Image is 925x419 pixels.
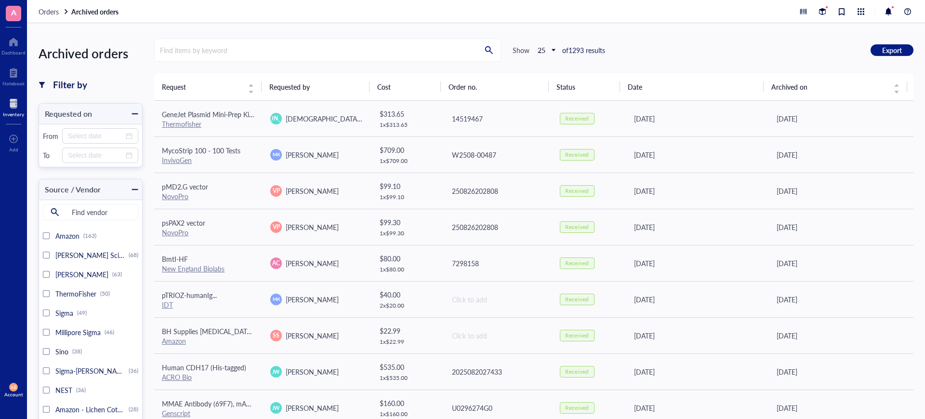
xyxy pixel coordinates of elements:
div: 1 x $ 709.00 [380,157,436,165]
div: (28) [129,405,138,413]
div: Received [565,115,588,122]
span: MMAE Antibody (69F7), mAb, Mouse [162,399,274,408]
div: Account [4,392,23,397]
td: Click to add [443,317,552,353]
div: Received [565,259,588,267]
div: 1 x $ 313.65 [380,121,436,129]
div: (163) [83,232,96,240]
div: Add [9,147,18,152]
div: Received [565,332,588,339]
div: $ 99.10 [380,181,436,191]
a: Notebook [2,65,25,86]
span: Sigma-[PERSON_NAME] [55,366,129,376]
span: AE [11,384,17,390]
div: (68) [129,251,138,259]
div: Click to add [452,330,544,341]
th: Requested by [262,73,369,100]
span: psPAX2 vector [162,218,205,228]
div: Click to add [452,294,544,305]
td: W2508-00487 [443,136,552,173]
span: Export [882,46,902,54]
div: [DATE] [777,258,906,269]
span: Request [162,81,242,92]
td: 250826202808 [443,209,552,245]
span: [PERSON_NAME] [55,270,108,279]
div: Source / Vendor [39,183,101,196]
div: Requested on [39,107,92,121]
span: BmtI-HF [162,254,188,264]
div: [DATE] [777,366,906,377]
div: $ 709.00 [380,145,436,155]
a: Thermofisher [162,119,201,129]
div: Inventory [3,111,24,117]
div: Dashboard [1,50,26,55]
a: Archived orders [71,7,120,16]
a: Dashboard [1,34,26,55]
div: $ 535.00 [380,362,436,372]
div: [DATE] [777,222,906,232]
div: Received [565,151,588,159]
span: SS [273,331,279,340]
div: of 1293 results [562,46,605,54]
div: 1 x $ 99.30 [380,230,436,237]
span: ThermoFisher [55,289,96,298]
td: 250826202808 [443,173,552,209]
span: [PERSON_NAME] [286,403,339,413]
div: Received [565,404,588,412]
button: Export [871,44,913,56]
div: [DATE] [777,149,906,160]
div: $ 99.30 [380,217,436,228]
div: 2025082027433 [452,366,544,377]
div: [DATE] [634,330,761,341]
div: $ 22.99 [380,325,436,336]
td: Click to add [443,281,552,317]
td: 2025082027433 [443,353,552,390]
div: [DATE] [634,222,761,232]
span: MK [273,151,280,158]
div: Show [513,46,529,54]
span: AC [272,259,280,268]
a: NovoPro [162,228,188,237]
div: Notebook [2,81,25,86]
span: Amazon [55,231,79,241]
span: pTRIOZ-humanIg... [162,290,217,300]
b: 25 [538,45,545,55]
span: Human CDH17 (His-tagged) [162,363,246,372]
a: IDT [162,300,173,310]
span: BH Supplies [MEDICAL_DATA] Syringes U-100 30G 1ml/cc 5/16" (8mm) Pack of 100 Pcs [162,326,427,336]
th: Request [154,73,262,100]
span: pMD2.G vector [162,182,208,191]
span: [PERSON_NAME] [286,295,339,304]
div: $ 40.00 [380,289,436,300]
div: $ 313.65 [380,108,436,119]
div: U0296274G0 [452,403,544,413]
div: (36) [76,386,86,394]
span: VP [273,223,280,231]
input: Select date [68,150,124,161]
div: From [43,132,58,140]
div: [DATE] [777,403,906,413]
a: ACRO Bio [162,372,192,382]
span: Millipore Sigma [55,327,101,337]
div: Received [565,368,588,376]
div: 250826202808 [452,186,544,196]
th: Date [620,73,764,100]
div: 1 x $ 22.99 [380,338,436,346]
th: Cost [370,73,441,100]
a: InvivoGen [162,155,192,165]
div: (38) [72,348,82,355]
a: Genscript [162,408,190,418]
div: [DATE] [634,294,761,305]
td: 7298158 [443,245,552,281]
span: Orders [39,7,59,16]
span: [PERSON_NAME] [286,258,339,268]
div: 1 x $ 80.00 [380,266,436,273]
a: Inventory [3,96,24,117]
div: To [43,151,58,160]
span: [PERSON_NAME] [286,331,339,340]
div: Filter by [53,78,87,92]
div: W2508-00487 [452,149,544,160]
div: Received [565,187,588,195]
div: 1 x $ 99.10 [380,193,436,201]
span: MycoStrip 100 - 100 Tests [162,146,240,155]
